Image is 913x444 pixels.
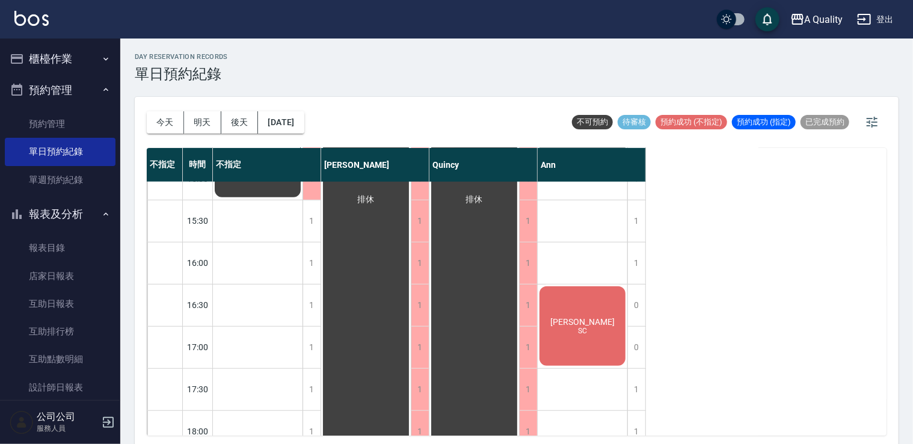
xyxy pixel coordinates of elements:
div: 1 [411,285,429,326]
a: 互助點數明細 [5,345,115,373]
a: 單週預約紀錄 [5,166,115,194]
span: 預約成功 (指定) [732,117,796,128]
span: 排休 [464,194,485,205]
div: 1 [519,242,537,284]
div: 1 [627,242,645,284]
div: 1 [411,327,429,368]
button: 登出 [852,8,899,31]
div: 1 [303,327,321,368]
div: 1 [627,369,645,410]
div: 1 [303,200,321,242]
div: 1 [519,285,537,326]
img: Person [10,410,34,434]
div: 1 [303,285,321,326]
div: [PERSON_NAME] [321,148,429,182]
div: 1 [303,369,321,410]
a: 互助排行榜 [5,318,115,345]
span: SC [576,327,589,335]
div: Ann [538,148,646,182]
span: 已完成預約 [801,117,849,128]
div: 1 [519,200,537,242]
a: 設計師日報表 [5,374,115,401]
div: 時間 [183,148,213,182]
a: 店家日報表 [5,262,115,290]
h2: day Reservation records [135,53,228,61]
button: 報表及分析 [5,199,115,230]
a: 報表目錄 [5,234,115,262]
button: 今天 [147,111,184,134]
div: 1 [303,242,321,284]
button: A Quality [785,7,848,32]
button: [DATE] [258,111,304,134]
div: 1 [519,327,537,368]
div: 0 [627,327,645,368]
a: 預約管理 [5,110,115,138]
span: 不可預約 [572,117,613,128]
button: 預約管理 [5,75,115,106]
div: 16:00 [183,242,213,284]
div: A Quality [805,12,843,27]
h5: 公司公司 [37,411,98,423]
h3: 單日預約紀錄 [135,66,228,82]
span: 預約成功 (不指定) [656,117,727,128]
span: 排休 [355,194,377,205]
div: 1 [519,369,537,410]
span: 待審核 [618,117,651,128]
button: 櫃檯作業 [5,43,115,75]
div: 0 [627,285,645,326]
button: 明天 [184,111,221,134]
a: 互助日報表 [5,290,115,318]
div: 16:30 [183,284,213,326]
div: 15:30 [183,200,213,242]
a: 單日預約紀錄 [5,138,115,165]
div: 1 [411,242,429,284]
button: save [755,7,779,31]
div: 1 [411,369,429,410]
span: [PERSON_NAME] [548,317,617,327]
div: 17:00 [183,326,213,368]
div: 1 [411,200,429,242]
div: 17:30 [183,368,213,410]
img: Logo [14,11,49,26]
div: 1 [627,200,645,242]
div: 不指定 [147,148,183,182]
p: 服務人員 [37,423,98,434]
div: Quincy [429,148,538,182]
button: 後天 [221,111,259,134]
div: 不指定 [213,148,321,182]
